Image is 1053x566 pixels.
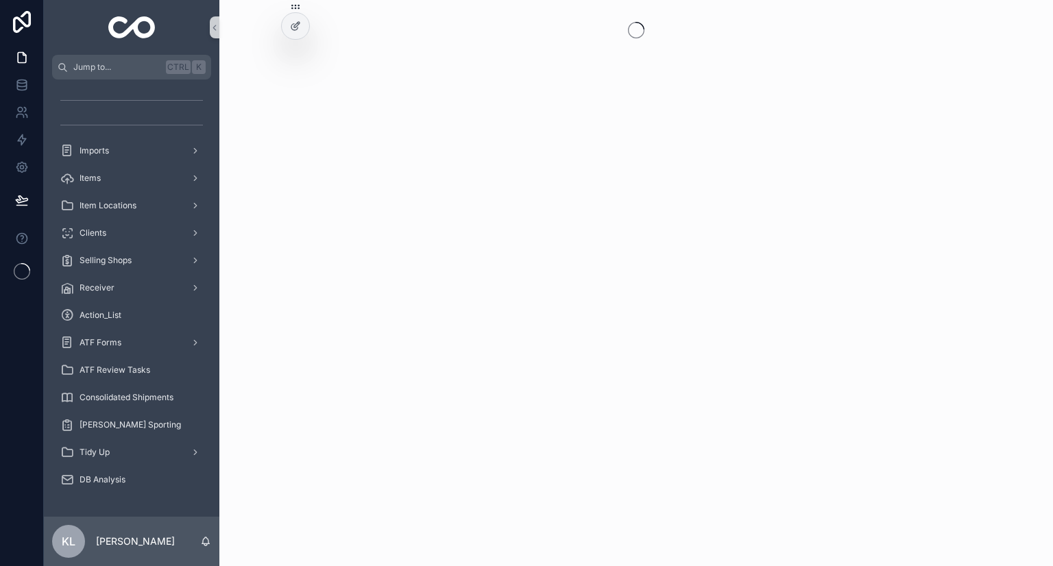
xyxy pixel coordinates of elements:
button: Jump to...CtrlK [52,55,211,79]
div: scrollable content [44,79,219,510]
a: ATF Forms [52,330,211,355]
span: Tidy Up [80,447,110,458]
a: Items [52,166,211,190]
span: DB Analysis [80,474,125,485]
img: App logo [108,16,156,38]
a: Tidy Up [52,440,211,465]
span: [PERSON_NAME] Sporting [80,419,181,430]
span: ATF Forms [80,337,121,348]
span: Jump to... [73,62,160,73]
a: Clients [52,221,211,245]
span: K [193,62,204,73]
span: Ctrl [166,60,191,74]
span: Items [80,173,101,184]
span: Consolidated Shipments [80,392,173,403]
span: Selling Shops [80,255,132,266]
a: [PERSON_NAME] Sporting [52,413,211,437]
span: KL [62,533,75,550]
span: ATF Review Tasks [80,365,150,376]
a: Consolidated Shipments [52,385,211,410]
span: Item Locations [80,200,136,211]
a: Imports [52,138,211,163]
span: Imports [80,145,109,156]
a: Item Locations [52,193,211,218]
a: Action_List [52,303,211,328]
p: [PERSON_NAME] [96,534,175,548]
a: DB Analysis [52,467,211,492]
a: Receiver [52,275,211,300]
a: ATF Review Tasks [52,358,211,382]
span: Action_List [80,310,121,321]
span: Receiver [80,282,114,293]
span: Clients [80,227,106,238]
a: Selling Shops [52,248,211,273]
